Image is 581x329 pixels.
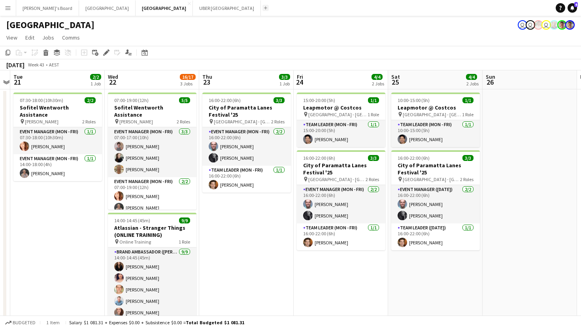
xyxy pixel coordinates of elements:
[136,0,193,16] button: [GEOGRAPHIC_DATA]
[391,223,480,250] app-card-role: Team Leader ([DATE])1/116:00-22:00 (6h)[PERSON_NAME]
[368,97,379,103] span: 1/1
[108,104,196,118] h3: Sofitel Wentworth Assistance
[202,127,291,166] app-card-role: Event Manager (Mon - Fri)2/216:00-22:00 (6h)[PERSON_NAME][PERSON_NAME]
[303,155,335,161] span: 16:00-22:00 (6h)
[526,20,535,30] app-user-avatar: James Millard
[59,32,83,43] a: Comms
[85,97,96,103] span: 2/2
[485,78,495,87] span: 26
[13,154,102,181] app-card-role: Event Manager (Mon - Fri)1/114:00-18:00 (4h)[PERSON_NAME]
[279,81,290,87] div: 1 Job
[296,78,303,87] span: 24
[13,73,23,80] span: Tue
[398,155,430,161] span: 16:00-22:00 (6h)
[541,20,551,30] app-user-avatar: Tennille Moore
[108,93,196,210] div: 07:00-19:00 (12h)5/5Sofitel Wentworth Assistance [PERSON_NAME]2 RolesEvent Manager (Mon - Fri)3/3...
[403,176,460,182] span: [GEOGRAPHIC_DATA] - [GEOGRAPHIC_DATA]
[114,217,150,223] span: 14:00-14:45 (45m)
[549,20,559,30] app-user-avatar: Neil Burton
[13,320,36,325] span: Budgeted
[565,20,575,30] app-user-avatar: Victoria Hunt
[297,120,385,147] app-card-role: Team Leader (Mon - Fri)1/115:00-20:00 (5h)[PERSON_NAME]
[368,155,379,161] span: 3/3
[12,78,23,87] span: 21
[466,81,479,87] div: 2 Jobs
[390,78,400,87] span: 25
[462,112,473,117] span: 1 Role
[62,34,80,41] span: Comms
[557,20,567,30] app-user-avatar: Victoria Hunt
[303,97,335,103] span: 15:00-20:00 (5h)
[202,73,212,80] span: Thu
[180,74,196,80] span: 16/17
[3,32,21,43] a: View
[91,81,101,87] div: 1 Job
[297,150,385,250] div: 16:00-22:00 (6h)3/3City of Paramatta Lanes Festival '25 [GEOGRAPHIC_DATA] - [GEOGRAPHIC_DATA]2 Ro...
[25,119,58,125] span: [PERSON_NAME]
[308,176,366,182] span: [GEOGRAPHIC_DATA] - [GEOGRAPHIC_DATA]
[26,62,46,68] span: Week 43
[297,93,385,147] app-job-card: 15:00-20:00 (5h)1/1Leapmotor @ Costcos [GEOGRAPHIC_DATA] - [GEOGRAPHIC_DATA]1 RoleTeam Leader (Mo...
[214,119,271,125] span: [GEOGRAPHIC_DATA] - [GEOGRAPHIC_DATA]
[69,320,244,325] div: Salary $1 081.31 + Expenses $0.00 + Subsistence $0.00 =
[177,119,190,125] span: 2 Roles
[297,223,385,250] app-card-role: Team Leader (Mon - Fri)1/116:00-22:00 (6h)[PERSON_NAME]
[460,176,473,182] span: 2 Roles
[6,19,94,31] h1: [GEOGRAPHIC_DATA]
[16,0,79,16] button: [PERSON_NAME]'s Board
[391,93,480,147] app-job-card: 10:00-15:00 (5h)1/1Leapmotor @ Costcos [GEOGRAPHIC_DATA] - [GEOGRAPHIC_DATA]1 RoleTeam Leader (Mo...
[271,119,285,125] span: 2 Roles
[4,318,37,327] button: Budgeted
[568,3,577,13] a: 4
[108,177,196,216] app-card-role: Event Manager (Mon - Fri)2/207:00-19:00 (12h)[PERSON_NAME][PERSON_NAME]
[372,74,383,80] span: 4/4
[391,150,480,250] app-job-card: 16:00-22:00 (6h)3/3City of Paramatta Lanes Festival '25 [GEOGRAPHIC_DATA] - [GEOGRAPHIC_DATA]2 Ro...
[391,162,480,176] h3: City of Paramatta Lanes Festival '25
[49,62,59,68] div: AEST
[202,104,291,118] h3: City of Paramatta Lanes Festival '25
[114,97,149,103] span: 07:00-19:00 (12h)
[462,155,473,161] span: 3/3
[297,104,385,111] h3: Leapmotor @ Costcos
[391,104,480,111] h3: Leapmotor @ Costcos
[466,74,477,80] span: 4/4
[372,81,384,87] div: 2 Jobs
[574,2,578,7] span: 4
[22,32,38,43] a: Edit
[179,239,190,245] span: 1 Role
[13,93,102,181] app-job-card: 07:30-18:00 (10h30m)2/2Sofitel Wentworth Assistance [PERSON_NAME]2 RolesEvent Manager (Mon - Fri)...
[6,61,25,69] div: [DATE]
[186,320,244,325] span: Total Budgeted $1 081.31
[108,224,196,238] h3: Atlassian - Stranger Things (ONLINE TRAINING)
[13,127,102,154] app-card-role: Event Manager (Mon - Fri)1/107:30-18:00 (10h30m)[PERSON_NAME]
[391,185,480,223] app-card-role: Event Manager ([DATE])2/216:00-22:00 (6h)[PERSON_NAME][PERSON_NAME]
[108,73,118,80] span: Wed
[274,97,285,103] span: 3/3
[6,34,17,41] span: View
[202,93,291,193] app-job-card: 16:00-22:00 (6h)3/3City of Paramatta Lanes Festival '25 [GEOGRAPHIC_DATA] - [GEOGRAPHIC_DATA]2 Ro...
[209,97,241,103] span: 16:00-22:00 (6h)
[119,119,153,125] span: [PERSON_NAME]
[398,97,430,103] span: 10:00-15:00 (5h)
[202,166,291,193] app-card-role: Team Leader (Mon - Fri)1/116:00-22:00 (6h)[PERSON_NAME]
[391,120,480,147] app-card-role: Team Leader (Mon - Fri)1/110:00-15:00 (5h)[PERSON_NAME]
[25,34,34,41] span: Edit
[297,185,385,223] app-card-role: Event Manager (Mon - Fri)2/216:00-22:00 (6h)[PERSON_NAME][PERSON_NAME]
[108,127,196,177] app-card-role: Event Manager (Mon - Fri)3/307:00-17:00 (10h)[PERSON_NAME][PERSON_NAME][PERSON_NAME]
[90,74,101,80] span: 2/2
[403,112,462,117] span: [GEOGRAPHIC_DATA] - [GEOGRAPHIC_DATA]
[193,0,261,16] button: UBER [GEOGRAPHIC_DATA]
[43,320,62,325] span: 1 item
[368,112,379,117] span: 1 Role
[391,73,400,80] span: Sat
[119,239,151,245] span: Online Training
[366,176,379,182] span: 2 Roles
[39,32,57,43] a: Jobs
[179,217,190,223] span: 9/9
[79,0,136,16] button: [GEOGRAPHIC_DATA]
